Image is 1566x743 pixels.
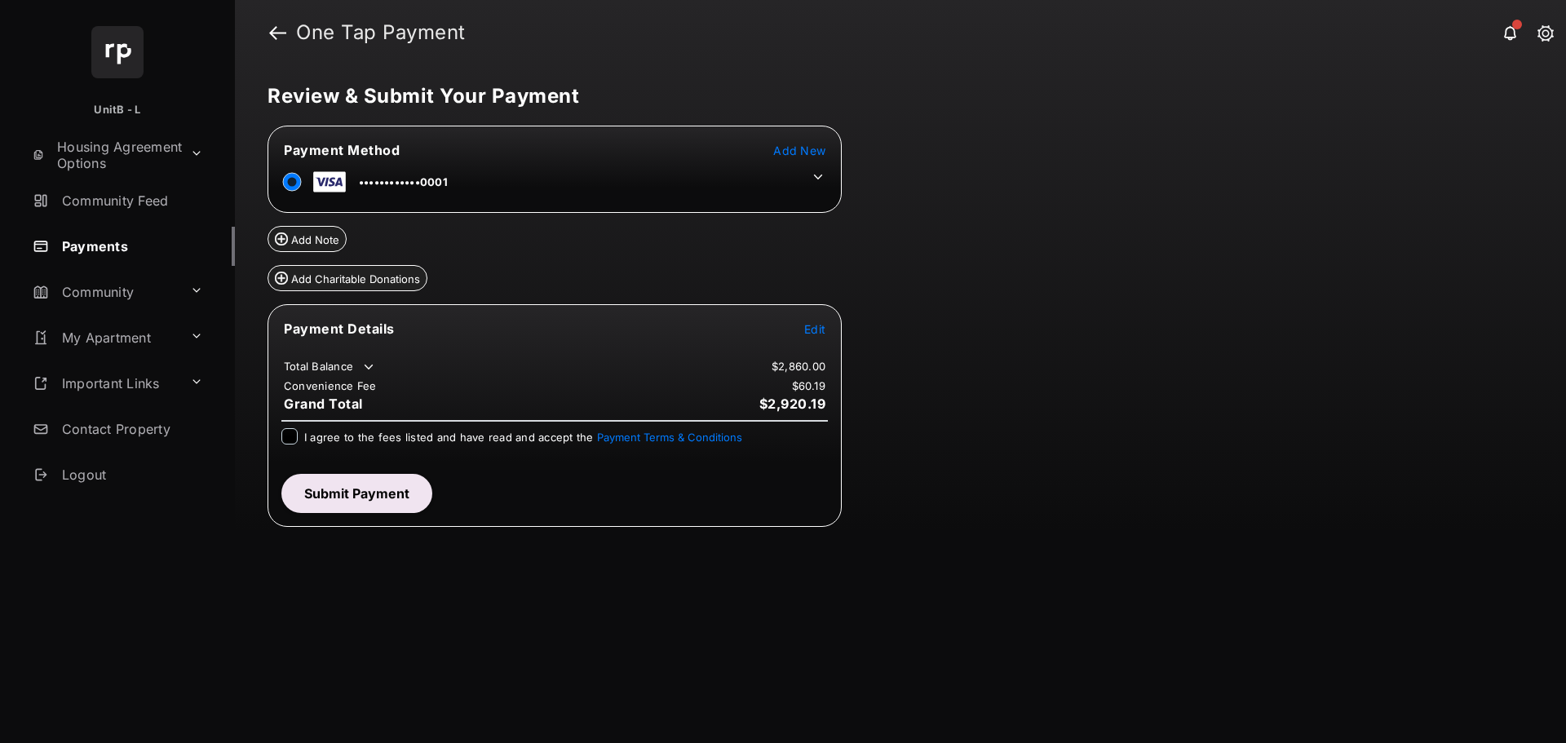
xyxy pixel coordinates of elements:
span: Edit [804,322,825,336]
td: Convenience Fee [283,378,378,393]
button: Edit [804,321,825,337]
span: Payment Method [284,142,400,158]
span: ••••••••••••0001 [359,175,448,188]
a: Contact Property [26,409,235,449]
a: Important Links [26,364,184,403]
p: UnitB - L [94,102,140,118]
a: Housing Agreement Options [26,135,184,175]
img: svg+xml;base64,PHN2ZyB4bWxucz0iaHR0cDovL3d3dy53My5vcmcvMjAwMC9zdmciIHdpZHRoPSI2NCIgaGVpZ2h0PSI2NC... [91,26,144,78]
h5: Review & Submit Your Payment [268,86,1520,106]
span: Grand Total [284,396,363,412]
button: I agree to the fees listed and have read and accept the [597,431,742,444]
button: Add New [773,142,825,158]
button: Add Note [268,226,347,252]
span: $2,920.19 [759,396,826,412]
a: My Apartment [26,318,184,357]
a: Community Feed [26,181,235,220]
a: Community [26,272,184,312]
button: Add Charitable Donations [268,265,427,291]
strong: One Tap Payment [296,23,466,42]
span: I agree to the fees listed and have read and accept the [304,431,742,444]
td: Total Balance [283,359,377,375]
button: Submit Payment [281,474,432,513]
span: Add New [773,144,825,157]
td: $2,860.00 [771,359,826,374]
a: Payments [26,227,235,266]
a: Logout [26,455,235,494]
span: Payment Details [284,321,395,337]
td: $60.19 [791,378,827,393]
